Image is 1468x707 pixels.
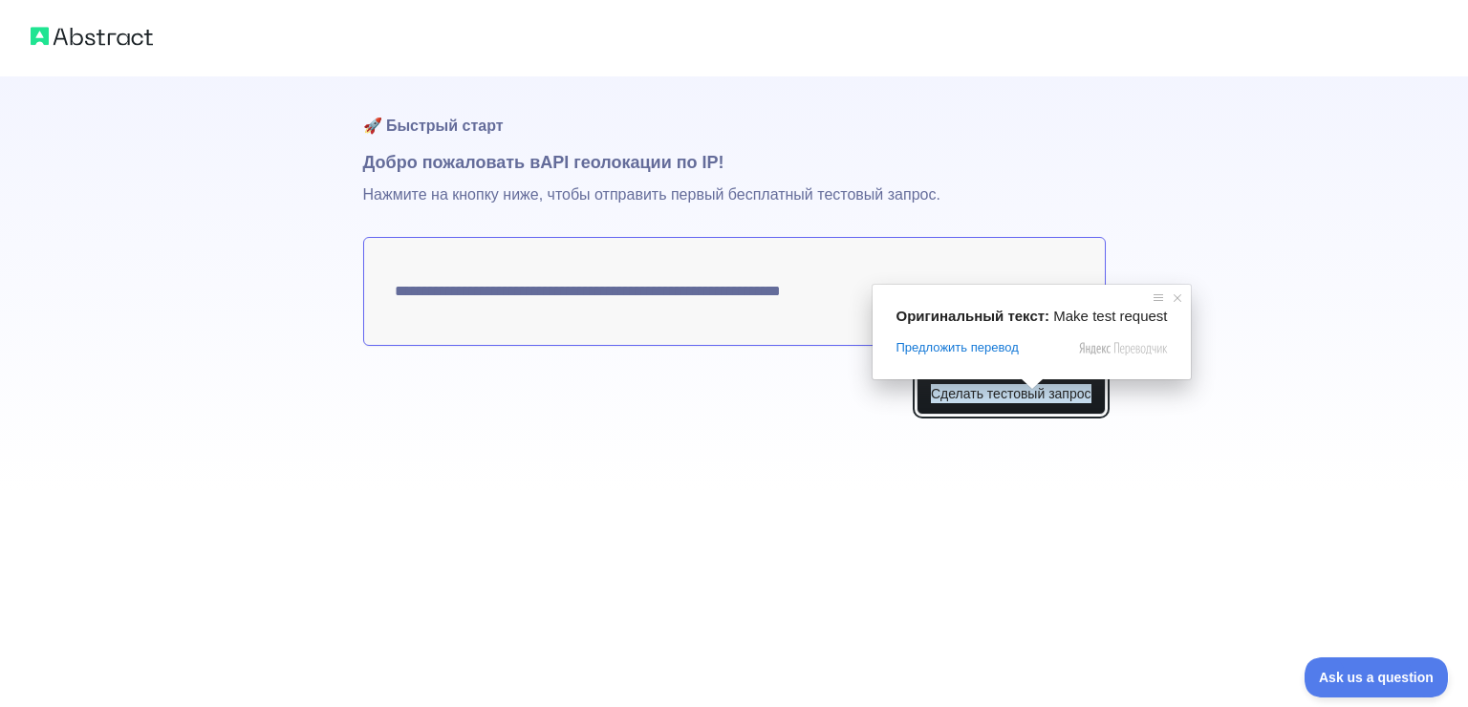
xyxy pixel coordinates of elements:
[1305,657,1449,697] iframe: Переключить Службу Поддержки Клиентов
[917,373,1106,416] button: Сделать тестовый запрос
[363,186,940,203] ya-tr-span: Нажмите на кнопку ниже, чтобы отправить первый бесплатный тестовый запрос.
[896,308,1049,324] span: Оригинальный текст:
[1053,308,1167,324] span: Make test request
[540,153,718,172] ya-tr-span: API геолокации по IP
[896,339,1018,356] span: Предложить перевод
[31,23,153,50] img: Абстрактный логотип
[363,118,504,134] ya-tr-span: 🚀 Быстрый старт
[719,153,724,172] ya-tr-span: !
[363,153,541,172] ya-tr-span: Добро пожаловать в
[931,384,1091,403] ya-tr-span: Сделать тестовый запрос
